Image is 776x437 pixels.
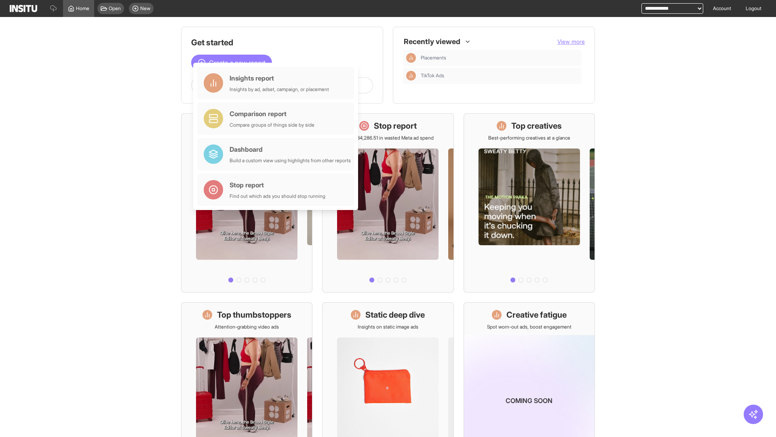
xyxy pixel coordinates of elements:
[406,53,416,63] div: Insights
[209,58,266,68] span: Create a new report
[215,324,279,330] p: Attention-grabbing video ads
[76,5,89,12] span: Home
[230,157,351,164] div: Build a custom view using highlights from other reports
[374,120,417,132] h1: Stop report
[230,86,329,93] div: Insights by ad, adset, campaign, or placement
[181,113,312,293] a: What's live nowSee all active ads instantly
[421,55,446,61] span: Placements
[191,37,373,48] h1: Get started
[230,73,329,83] div: Insights report
[557,38,585,46] button: View more
[464,113,595,293] a: Top creativesBest-performing creatives at a glance
[230,122,314,128] div: Compare groups of things side by side
[421,72,444,79] span: TikTok Ads
[342,135,434,141] p: Save £34,286.51 in wasted Meta ad spend
[421,72,578,79] span: TikTok Ads
[217,309,291,320] h1: Top thumbstoppers
[140,5,150,12] span: New
[230,109,314,119] div: Comparison report
[322,113,453,293] a: Stop reportSave £34,286.51 in wasted Meta ad spend
[230,144,351,154] div: Dashboard
[406,71,416,81] div: Insights
[358,324,418,330] p: Insights on static image ads
[10,5,37,12] img: Logo
[191,55,272,71] button: Create a new report
[557,38,585,45] span: View more
[230,180,325,190] div: Stop report
[421,55,578,61] span: Placements
[511,120,562,132] h1: Top creatives
[109,5,121,12] span: Open
[230,193,325,199] div: Find out which ads you should stop running
[488,135,570,141] p: Best-performing creatives at a glance
[365,309,425,320] h1: Static deep dive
